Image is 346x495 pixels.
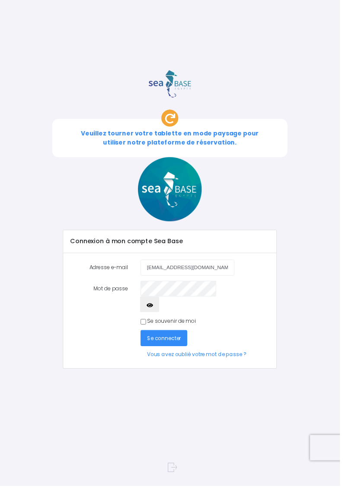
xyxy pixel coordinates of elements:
span: Veuillez tourner votre tablette en mode paysage pour utiliser notre plateforme de réservation. [82,132,263,149]
span: Se connecter [150,341,184,348]
a: Vous avez oublié votre mot de passe ? [143,353,257,369]
img: logo_color1.png [151,71,195,100]
div: Connexion à mon compte Sea Base [64,235,281,258]
label: Adresse e-mail [64,264,137,280]
button: Se connecter [143,336,191,352]
label: Mot de passe [64,286,137,318]
label: Se souvenir de moi [150,323,199,331]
